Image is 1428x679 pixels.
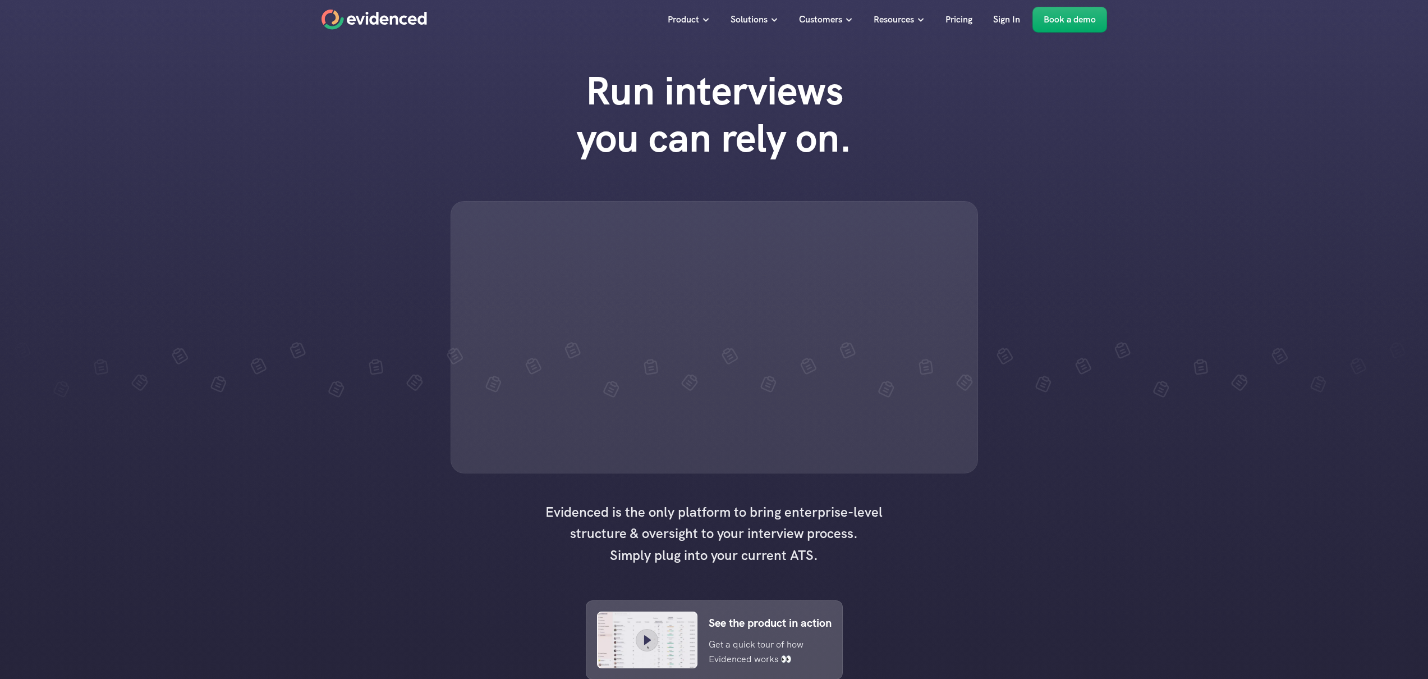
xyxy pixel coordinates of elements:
[1032,7,1107,33] a: Book a demo
[554,67,874,162] h1: Run interviews you can rely on.
[985,7,1028,33] a: Sign In
[945,12,972,27] p: Pricing
[993,12,1020,27] p: Sign In
[709,614,832,632] p: See the product in action
[540,502,888,566] h4: Evidenced is the only platform to bring enterprise-level structure & oversight to your interview ...
[731,12,768,27] p: Solutions
[668,12,699,27] p: Product
[937,7,981,33] a: Pricing
[1044,12,1096,27] p: Book a demo
[322,10,427,30] a: Home
[874,12,914,27] p: Resources
[709,637,815,666] p: Get a quick tour of how Evidenced works 👀
[799,12,842,27] p: Customers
